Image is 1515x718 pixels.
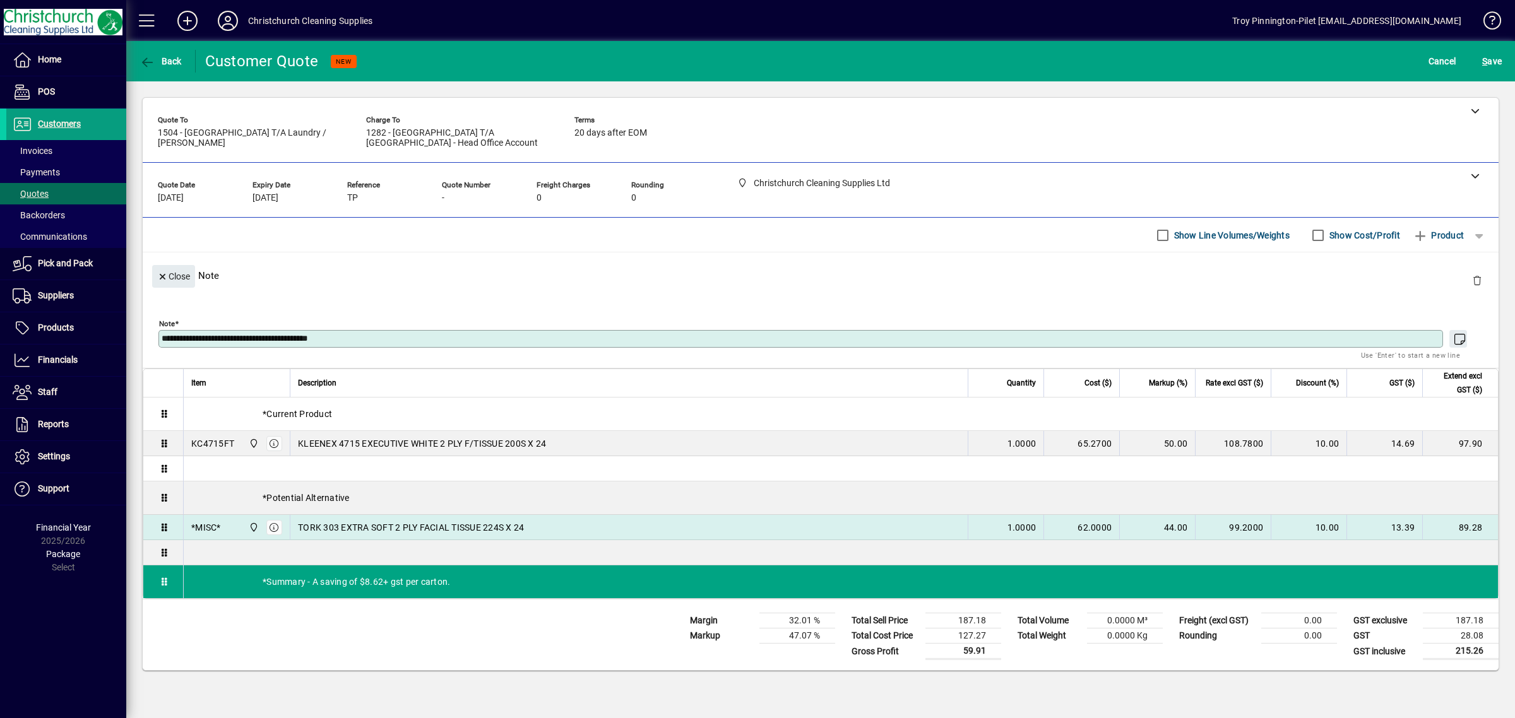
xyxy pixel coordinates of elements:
[246,437,260,450] span: Christchurch Cleaning Supplies Ltd
[38,290,74,300] span: Suppliers
[1087,628,1163,644] td: 0.0000 Kg
[191,376,206,390] span: Item
[1462,274,1492,286] app-page-header-button: Delete
[925,644,1001,659] td: 59.91
[6,344,126,376] a: Financials
[36,522,91,533] span: Financial Year
[6,377,126,408] a: Staff
[1087,613,1163,628] td: 0.0000 M³
[1296,376,1339,390] span: Discount (%)
[13,210,65,220] span: Backorders
[347,193,358,203] span: TP
[6,473,126,505] a: Support
[6,226,126,247] a: Communications
[1043,431,1119,456] td: 65.2700
[208,9,248,32] button: Profile
[38,119,81,129] span: Customers
[126,50,196,73] app-page-header-button: Back
[38,387,57,397] span: Staff
[1423,628,1499,644] td: 28.08
[1261,613,1337,628] td: 0.00
[1482,51,1502,71] span: ave
[38,419,69,429] span: Reports
[1011,628,1087,644] td: Total Weight
[1007,437,1037,450] span: 1.0000
[6,312,126,344] a: Products
[1425,50,1459,73] button: Cancel
[184,481,1498,514] div: *Potential Alternative
[631,193,636,203] span: 0
[167,9,208,32] button: Add
[537,193,542,203] span: 0
[1173,613,1261,628] td: Freight (excl GST)
[1206,376,1263,390] span: Rate excl GST ($)
[38,451,70,461] span: Settings
[1007,521,1037,534] span: 1.0000
[246,521,260,534] span: Christchurch Cleaning Supplies Ltd
[1413,225,1464,245] span: Product
[1007,376,1036,390] span: Quantity
[366,128,555,148] span: 1282 - [GEOGRAPHIC_DATA] T/A [GEOGRAPHIC_DATA] - Head Office Account
[336,57,352,66] span: NEW
[845,613,925,628] td: Total Sell Price
[184,565,1498,598] div: *Summary - A saving of $8.62+ gst per carton.
[158,128,347,148] span: 1504 - [GEOGRAPHIC_DATA] T/A Laundry / [PERSON_NAME]
[1462,265,1492,295] button: Delete
[1271,431,1346,456] td: 10.00
[925,628,1001,644] td: 127.27
[1271,515,1346,540] td: 10.00
[13,167,60,177] span: Payments
[1474,3,1499,44] a: Knowledge Base
[1043,515,1119,540] td: 62.0000
[38,86,55,97] span: POS
[298,437,546,450] span: KLEENEX 4715 EXECUTIVE WHITE 2 PLY F/TISSUE 200S X 24
[574,128,647,138] span: 20 days after EOM
[1347,644,1423,659] td: GST inclusive
[1119,431,1195,456] td: 50.00
[684,613,759,628] td: Margin
[38,322,74,333] span: Products
[1119,515,1195,540] td: 44.00
[6,409,126,440] a: Reports
[684,628,759,644] td: Markup
[1347,628,1423,644] td: GST
[38,483,69,493] span: Support
[1430,369,1482,397] span: Extend excl GST ($)
[1011,613,1087,628] td: Total Volume
[38,355,78,365] span: Financials
[1172,229,1290,242] label: Show Line Volumes/Weights
[298,376,336,390] span: Description
[152,265,195,288] button: Close
[149,270,198,281] app-page-header-button: Close
[298,521,524,534] span: TORK 303 EXTRA SOFT 2 PLY FACIAL TISSUE 224S X 24
[1149,376,1187,390] span: Markup (%)
[46,549,80,559] span: Package
[1429,51,1456,71] span: Cancel
[6,204,126,226] a: Backorders
[1327,229,1400,242] label: Show Cost/Profit
[1406,224,1470,247] button: Product
[6,76,126,108] a: POS
[184,397,1498,430] div: *Current Product
[759,628,835,644] td: 47.07 %
[845,628,925,644] td: Total Cost Price
[759,613,835,628] td: 32.01 %
[6,280,126,312] a: Suppliers
[140,56,182,66] span: Back
[157,266,190,287] span: Close
[13,189,49,199] span: Quotes
[191,437,234,450] div: KC4715FT
[13,146,52,156] span: Invoices
[1347,613,1423,628] td: GST exclusive
[38,258,93,268] span: Pick and Pack
[1203,521,1263,534] div: 99.2000
[136,50,185,73] button: Back
[1261,628,1337,644] td: 0.00
[845,644,925,659] td: Gross Profit
[13,232,87,242] span: Communications
[1479,50,1505,73] button: Save
[1361,348,1460,362] mat-hint: Use 'Enter' to start a new line
[1203,437,1263,450] div: 108.7800
[38,54,61,64] span: Home
[1389,376,1415,390] span: GST ($)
